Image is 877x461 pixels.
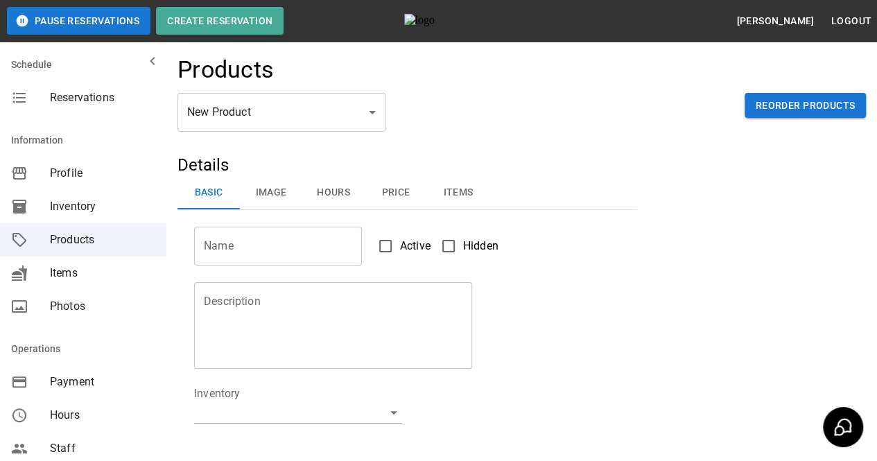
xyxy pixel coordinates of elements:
[177,176,636,209] div: basic tabs example
[50,298,155,315] span: Photos
[177,55,274,85] h4: Products
[50,198,155,215] span: Inventory
[177,154,636,176] h5: Details
[434,232,498,261] label: Hidden products will not be visible to customers. You can still create and use them for bookings.
[50,165,155,182] span: Profile
[194,385,240,401] legend: Inventory
[400,238,431,254] span: Active
[7,7,150,35] button: Pause Reservations
[177,176,240,209] button: Basic
[826,8,877,34] button: Logout
[365,176,427,209] button: Price
[745,93,866,119] button: Reorder Products
[731,8,819,34] button: [PERSON_NAME]
[404,14,480,28] img: logo
[156,7,284,35] button: Create Reservation
[177,93,385,132] div: New Product
[50,265,155,281] span: Items
[427,176,489,209] button: Items
[302,176,365,209] button: Hours
[50,89,155,106] span: Reservations
[50,232,155,248] span: Products
[50,407,155,424] span: Hours
[50,440,155,457] span: Staff
[463,238,498,254] span: Hidden
[240,176,302,209] button: Image
[50,374,155,390] span: Payment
